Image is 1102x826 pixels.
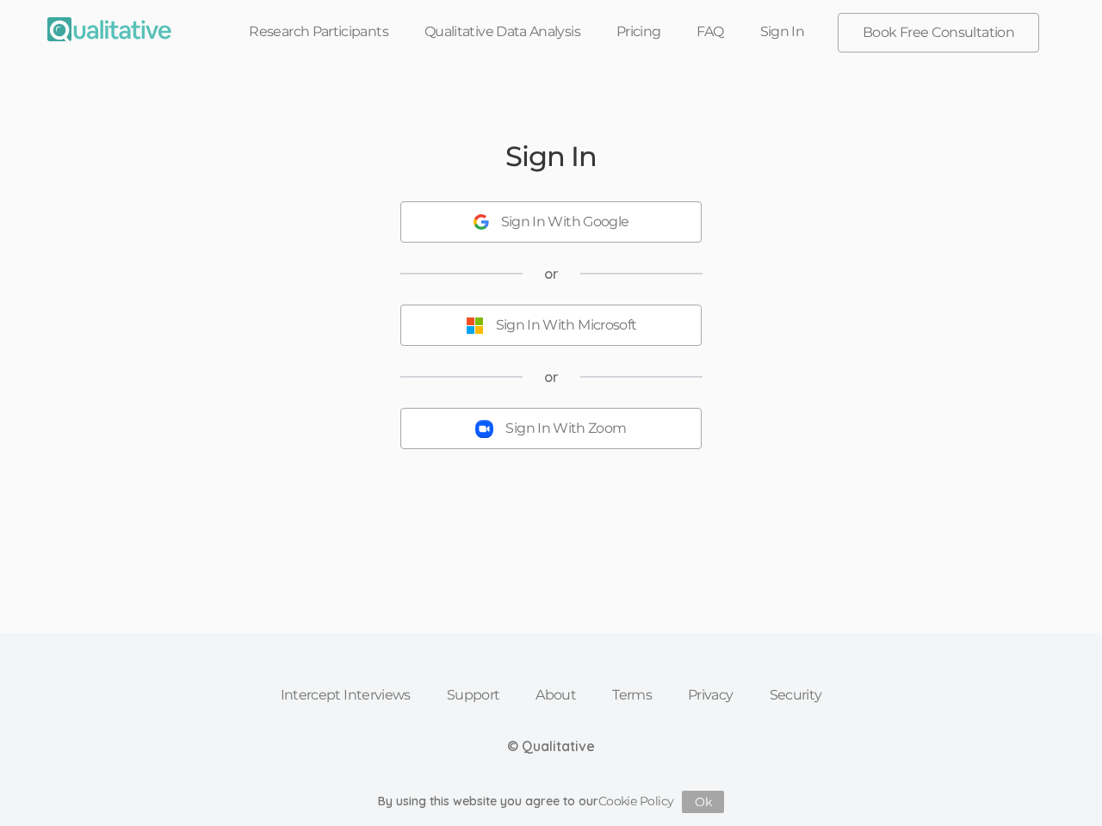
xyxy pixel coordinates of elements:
[466,317,484,335] img: Sign In With Microsoft
[670,676,752,714] a: Privacy
[400,408,702,449] button: Sign In With Zoom
[406,13,598,51] a: Qualitative Data Analysis
[501,213,629,232] div: Sign In With Google
[1016,743,1102,826] iframe: Chat Widget
[231,13,406,51] a: Research Participants
[752,676,840,714] a: Security
[544,367,559,387] span: or
[474,214,489,230] img: Sign In With Google
[517,676,594,714] a: About
[598,13,679,51] a: Pricing
[544,264,559,284] span: or
[505,141,596,171] h2: Sign In
[400,201,702,243] button: Sign In With Google
[598,793,674,809] a: Cookie Policy
[594,676,670,714] a: Terms
[400,305,702,346] button: Sign In With Microsoft
[507,737,595,756] div: © Qualitative
[678,13,741,51] a: FAQ
[682,791,724,813] button: Ok
[263,676,429,714] a: Intercept Interviews
[839,14,1038,52] a: Book Free Consultation
[378,791,725,813] div: By using this website you agree to our
[742,13,823,51] a: Sign In
[496,316,637,336] div: Sign In With Microsoft
[47,17,171,41] img: Qualitative
[505,419,626,439] div: Sign In With Zoom
[429,676,518,714] a: Support
[475,420,493,438] img: Sign In With Zoom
